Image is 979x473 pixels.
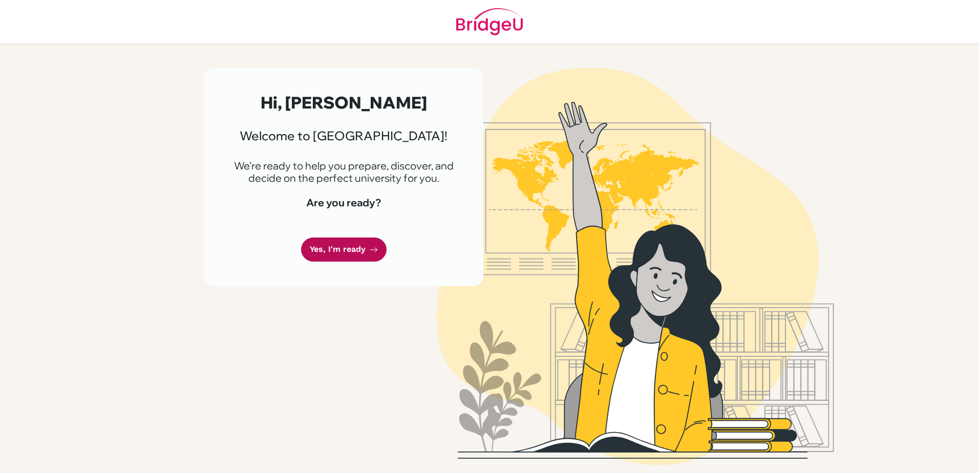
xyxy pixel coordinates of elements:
[344,68,927,465] img: Welcome to Bridge U
[228,128,459,143] h3: Welcome to [GEOGRAPHIC_DATA]!
[301,238,387,262] a: Yes, I'm ready
[228,160,459,184] p: We're ready to help you prepare, discover, and decide on the perfect university for you.
[228,93,459,112] h2: Hi, [PERSON_NAME]
[228,197,459,209] h4: Are you ready?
